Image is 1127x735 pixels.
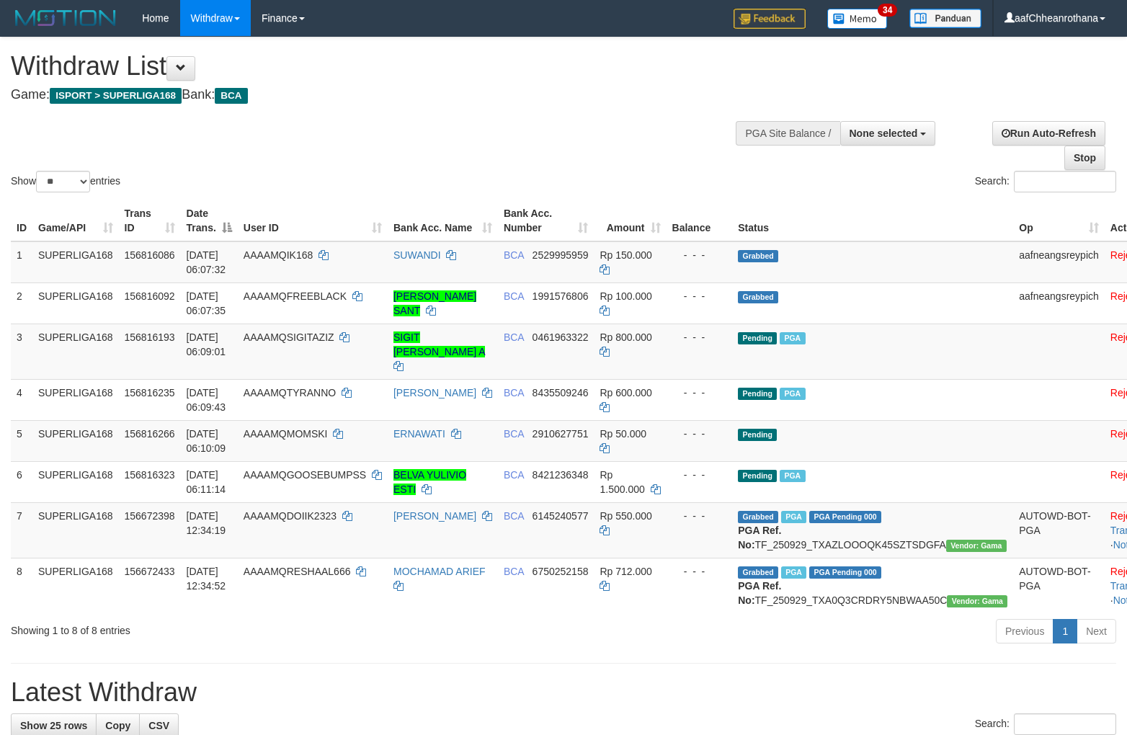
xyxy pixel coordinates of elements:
td: AUTOWD-BOT-PGA [1013,558,1105,613]
span: Rp 50.000 [600,428,646,440]
span: Pending [738,470,777,482]
span: Rp 100.000 [600,290,651,302]
label: Search: [975,171,1116,192]
div: PGA Site Balance / [736,121,839,146]
div: - - - [672,248,727,262]
span: Vendor URL: https://trx31.1velocity.biz [946,540,1007,552]
span: Marked by aafnonsreyleab [780,470,805,482]
span: [DATE] 06:09:43 [187,387,226,413]
td: SUPERLIGA168 [32,324,119,379]
span: [DATE] 06:10:09 [187,428,226,454]
span: AAAAMQIK168 [244,249,313,261]
span: 156816266 [125,428,175,440]
div: - - - [672,289,727,303]
span: Rp 800.000 [600,331,651,343]
span: Pending [738,332,777,344]
th: Trans ID: activate to sort column ascending [119,200,181,241]
select: Showentries [36,171,90,192]
span: Copy 8421236348 to clipboard [533,469,589,481]
a: Run Auto-Refresh [992,121,1105,146]
span: [DATE] 06:07:35 [187,290,226,316]
b: PGA Ref. No: [738,580,781,606]
th: Bank Acc. Number: activate to sort column ascending [498,200,594,241]
button: None selected [840,121,936,146]
span: [DATE] 06:11:14 [187,469,226,495]
span: AAAAMQSIGITAZIZ [244,331,334,343]
span: Copy 6145240577 to clipboard [533,510,589,522]
td: SUPERLIGA168 [32,558,119,613]
span: Copy [105,720,130,731]
span: BCA [504,290,524,302]
span: Copy 2529995959 to clipboard [533,249,589,261]
a: Previous [996,619,1053,643]
span: Copy 1991576806 to clipboard [533,290,589,302]
span: AAAAMQMOMSKI [244,428,328,440]
td: TF_250929_TXAZLOOOQK45SZTSDGFA [732,502,1013,558]
a: BELVA YULIVIO ESTI [393,469,466,495]
h1: Withdraw List [11,52,737,81]
span: [DATE] 06:09:01 [187,331,226,357]
label: Search: [975,713,1116,735]
span: PGA Pending [809,566,881,579]
td: 7 [11,502,32,558]
div: - - - [672,509,727,523]
span: AAAAMQDOIIK2323 [244,510,337,522]
td: AUTOWD-BOT-PGA [1013,502,1105,558]
span: Marked by aafsoycanthlai [781,566,806,579]
span: [DATE] 12:34:52 [187,566,226,592]
span: BCA [504,469,524,481]
span: Copy 2910627751 to clipboard [533,428,589,440]
span: 156672433 [125,566,175,577]
span: BCA [504,331,524,343]
span: 156816235 [125,387,175,398]
span: Copy 0461963322 to clipboard [533,331,589,343]
td: 2 [11,282,32,324]
a: SUWANDI [393,249,441,261]
h4: Game: Bank: [11,88,737,102]
span: Rp 150.000 [600,249,651,261]
td: SUPERLIGA168 [32,282,119,324]
th: Bank Acc. Name: activate to sort column ascending [388,200,498,241]
span: [DATE] 06:07:32 [187,249,226,275]
td: 8 [11,558,32,613]
h1: Latest Withdraw [11,678,1116,707]
span: Vendor URL: https://trx31.1velocity.biz [947,595,1007,607]
input: Search: [1014,171,1116,192]
td: 5 [11,420,32,461]
span: AAAAMQGOOSEBUMPSS [244,469,366,481]
div: - - - [672,330,727,344]
a: 1 [1053,619,1077,643]
td: 1 [11,241,32,283]
span: PGA Pending [809,511,881,523]
th: Date Trans.: activate to sort column descending [181,200,238,241]
th: ID [11,200,32,241]
span: Grabbed [738,250,778,262]
img: Feedback.jpg [734,9,806,29]
img: Button%20Memo.svg [827,9,888,29]
span: Rp 1.500.000 [600,469,644,495]
td: SUPERLIGA168 [32,379,119,420]
span: Copy 8435509246 to clipboard [533,387,589,398]
span: BCA [215,88,247,104]
td: SUPERLIGA168 [32,502,119,558]
td: SUPERLIGA168 [32,461,119,502]
td: 4 [11,379,32,420]
span: ISPORT > SUPERLIGA168 [50,88,182,104]
b: PGA Ref. No: [738,525,781,551]
a: [PERSON_NAME] [393,510,476,522]
a: Next [1077,619,1116,643]
td: TF_250929_TXA0Q3CRDRY5NBWAA50C [732,558,1013,613]
td: SUPERLIGA168 [32,241,119,283]
td: 6 [11,461,32,502]
span: Rp 712.000 [600,566,651,577]
span: Pending [738,429,777,441]
span: Rp 600.000 [600,387,651,398]
a: [PERSON_NAME] SANT [393,290,476,316]
span: Grabbed [738,511,778,523]
div: - - - [672,468,727,482]
th: Op: activate to sort column ascending [1013,200,1105,241]
span: 156816323 [125,469,175,481]
span: Grabbed [738,566,778,579]
span: CSV [148,720,169,731]
span: 156816086 [125,249,175,261]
